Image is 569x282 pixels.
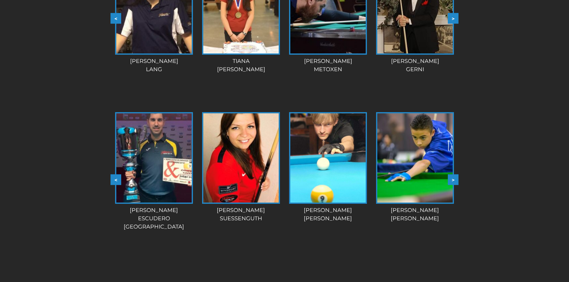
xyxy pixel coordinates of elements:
[448,174,458,185] button: >
[111,174,121,185] button: <
[113,206,195,231] div: [PERSON_NAME] Escudero [GEOGRAPHIC_DATA]
[200,206,282,223] div: [PERSON_NAME] Suessenguth
[200,57,282,74] div: Tiana [PERSON_NAME]
[111,13,121,24] button: <
[203,113,279,203] img: melanie-sussenguth-225x320.jpg
[448,13,458,24] button: >
[374,112,456,223] a: [PERSON_NAME][PERSON_NAME]
[377,113,453,203] img: Ezra-Seymour-225x320.jpeg
[374,57,456,74] div: [PERSON_NAME] Gerni
[374,206,456,223] div: [PERSON_NAME] [PERSON_NAME]
[200,112,282,223] a: [PERSON_NAME]Suessenguth
[287,206,369,223] div: [PERSON_NAME] [PERSON_NAME]
[111,174,458,185] div: Carousel Navigation
[287,112,369,223] a: [PERSON_NAME][PERSON_NAME]
[287,57,369,74] div: [PERSON_NAME] Metoxen
[116,113,192,203] img: Enric-Escudero-Burgos-2-225x320.jpg
[290,113,366,203] img: tanner-mckinney-profile-225x320.png
[113,112,195,231] a: [PERSON_NAME]Escudero[GEOGRAPHIC_DATA]
[111,13,458,24] div: Carousel Navigation
[113,57,195,74] div: [PERSON_NAME] Lang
